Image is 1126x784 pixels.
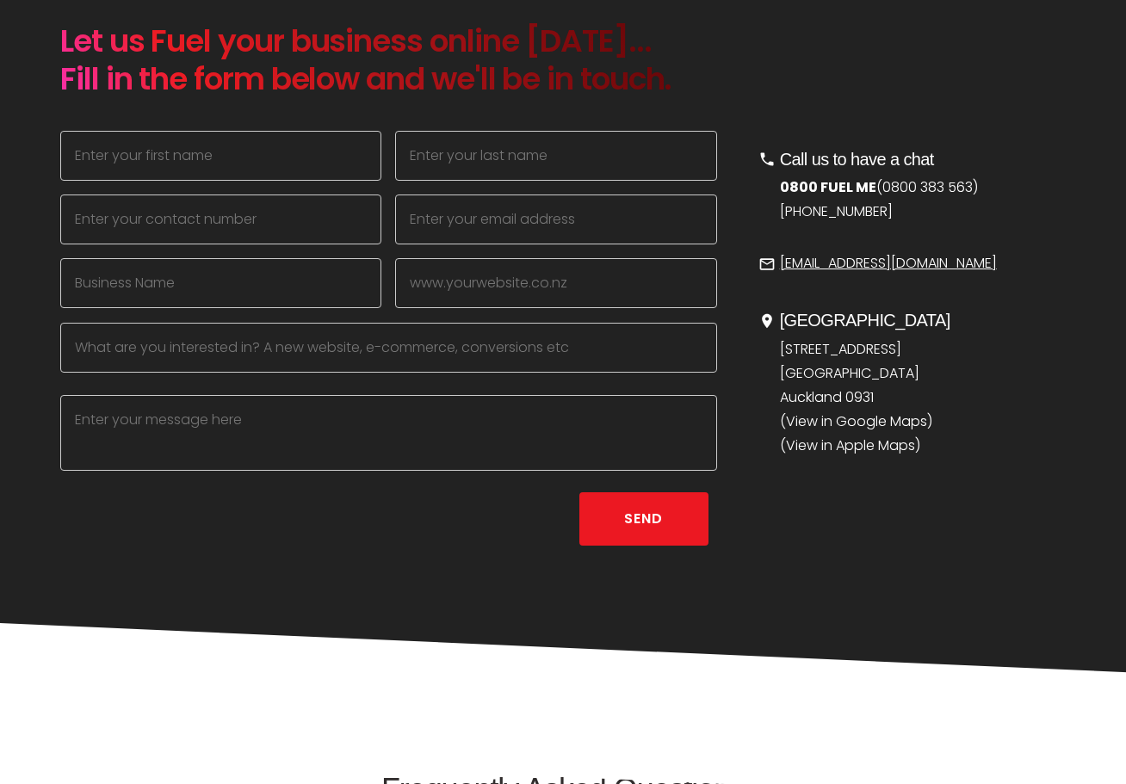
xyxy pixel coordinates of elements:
[579,492,708,546] button: Send
[395,194,716,244] input: Enter your email address
[780,201,893,221] a: [PHONE_NUMBER]
[780,177,876,197] strong: 0800 FUEL ME
[780,310,950,330] h5: [GEOGRAPHIC_DATA]
[60,131,381,181] input: Enter your first name
[395,131,716,181] input: Enter your last name
[60,258,381,308] input: Business Name
[60,22,671,96] h2: Let us Fuel your business online [DATE]... Fill in the form below and we'll be in touch.
[60,194,381,244] input: Enter your contact number
[780,411,932,431] a: (View in Google Maps)
[780,435,920,455] a: (View in Apple Maps)
[780,177,978,197] a: 0800 FUEL ME(0800 383 563)
[780,149,934,170] h5: Call us to have a chat
[780,253,997,273] a: [EMAIL_ADDRESS][DOMAIN_NAME]
[395,258,716,308] input: www.yourwebsite.co.nz
[60,323,717,373] input: What are you interested in? A new website, e-commerce, conversions etc
[780,337,1066,458] p: [STREET_ADDRESS] [GEOGRAPHIC_DATA] Auckland 0931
